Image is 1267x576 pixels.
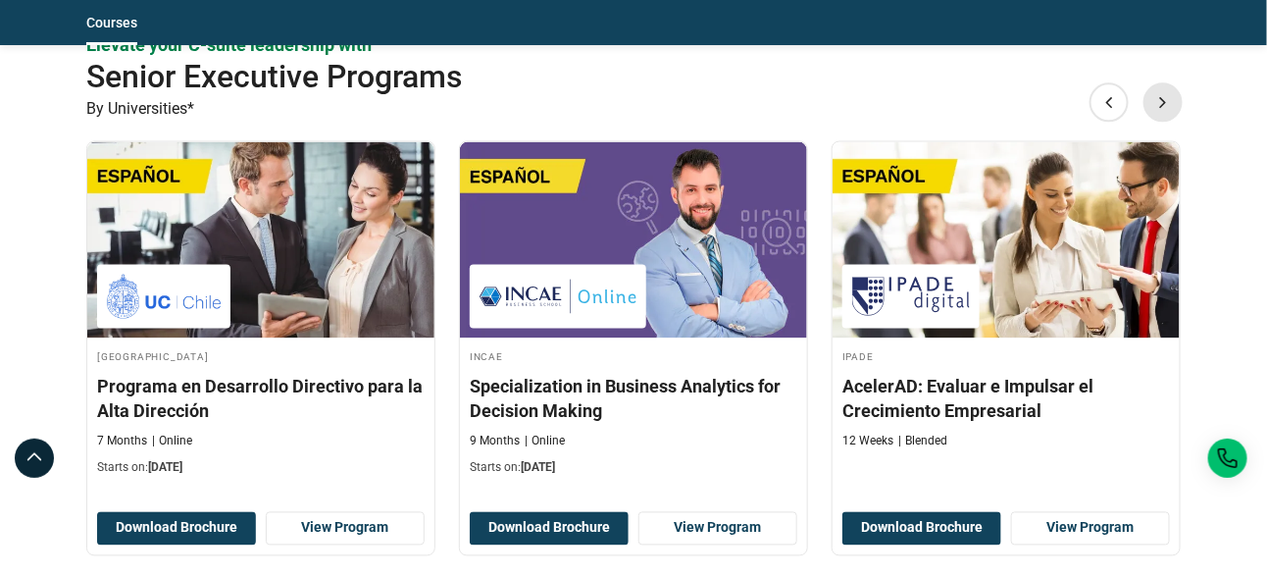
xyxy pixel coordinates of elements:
[852,275,970,319] img: IPADE
[152,434,192,450] p: Online
[87,142,434,487] a: Business Management Course by Pontificia Universidad Católica de Chile - October 6, 2025 Pontific...
[1090,83,1129,123] button: Previous
[148,461,182,475] span: [DATE]
[97,460,425,477] p: Starts on:
[97,512,256,546] button: Download Brochure
[97,348,425,365] h4: [GEOGRAPHIC_DATA]
[525,434,565,450] p: Online
[470,434,520,450] p: 9 Months
[266,512,425,546] a: View Program
[460,142,807,339] img: Specialization in Business Analytics for Decision Making | Online Business Management Course
[898,434,947,450] p: Blended
[86,96,1181,122] p: By Universities*
[842,512,1001,546] button: Download Brochure
[842,348,1170,365] h4: IPADE
[107,275,221,319] img: Pontificia Universidad Católica de Chile
[842,434,893,450] p: 12 Weeks
[1011,512,1170,546] a: View Program
[833,142,1180,460] a: Business Management Course by IPADE - IPADE IPADE AcelerAD: Evaluar e Impulsar el Crecimiento Emp...
[97,375,425,424] h3: Programa en Desarrollo Directivo para la Alta Dirección
[470,348,797,365] h4: INCAE
[460,142,807,487] a: Business Management Course by INCAE - October 20, 2025 INCAE INCAE Specialization in Business Ana...
[470,375,797,424] h3: Specialization in Business Analytics for Decision Making
[521,461,555,475] span: [DATE]
[87,142,434,339] img: Programa en Desarrollo Directivo para la Alta Dirección | Online Business Management Course
[480,275,636,319] img: INCAE
[97,434,147,450] p: 7 Months
[86,57,1071,96] h2: Senior Executive Programs
[842,375,1170,424] h3: AcelerAD: Evaluar e Impulsar el Crecimiento Empresarial
[470,460,797,477] p: Starts on:
[638,512,797,546] a: View Program
[833,142,1180,339] img: AcelerAD: Evaluar e Impulsar el Crecimiento Empresarial | Online Business Management Course
[1143,83,1183,123] button: Next
[470,512,629,546] button: Download Brochure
